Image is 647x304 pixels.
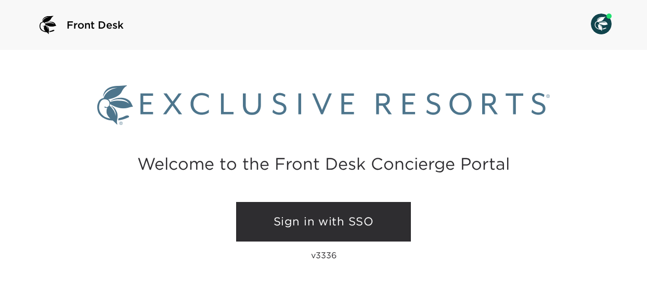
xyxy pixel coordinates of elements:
a: Sign in with SSO [236,202,411,242]
span: Front Desk [67,18,124,32]
img: Exclusive Resorts logo [97,85,550,125]
p: v3336 [311,250,337,260]
img: User [591,14,612,34]
img: logo [35,12,60,37]
h2: Welcome to the Front Desk Concierge Portal [137,156,510,172]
